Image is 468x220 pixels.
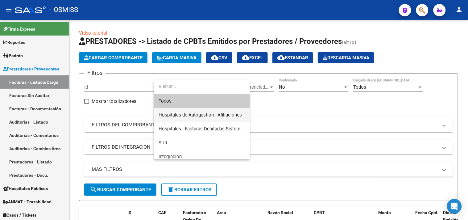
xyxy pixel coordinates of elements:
span: Hospitales de Autogestión - Afiliaciones [159,112,242,118]
span: SUR [159,140,167,146]
span: Todos [159,94,245,108]
span: Integración [159,154,182,159]
input: dropdown search [154,80,245,94]
span: Hospitales - Facturas Débitadas Sistema viejo [159,126,254,132]
div: Open Intercom Messenger [447,199,462,214]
